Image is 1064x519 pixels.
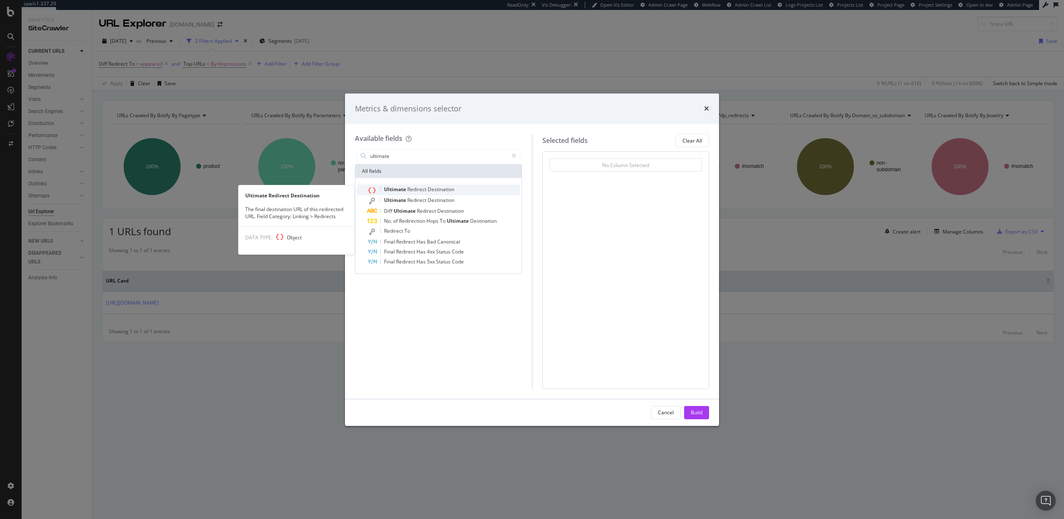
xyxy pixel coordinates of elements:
[396,238,416,245] span: Redirect
[436,248,452,255] span: Status
[682,137,702,144] div: Clear All
[393,217,399,224] span: of
[437,207,464,214] span: Destination
[345,93,719,426] div: modal
[417,207,437,214] span: Redirect
[470,217,497,224] span: Destination
[355,134,402,143] div: Available fields
[384,197,407,204] span: Ultimate
[427,258,436,265] span: 5xx
[602,162,649,169] div: No Column Selected
[416,238,427,245] span: Has
[384,248,396,255] span: Final
[407,186,428,193] span: Redirect
[452,248,464,255] span: Code
[355,103,461,114] div: Metrics & dimensions selector
[404,227,410,234] span: To
[416,248,427,255] span: Has
[384,217,393,224] span: No.
[436,258,452,265] span: Status
[427,238,437,245] span: Bad
[452,258,464,265] span: Code
[440,217,447,224] span: To
[1036,491,1056,511] div: Open Intercom Messenger
[427,248,436,255] span: 4xx
[396,248,416,255] span: Redirect
[428,186,454,193] span: Destination
[384,238,396,245] span: Final
[704,103,709,114] div: times
[384,186,407,193] span: Ultimate
[355,165,522,178] div: All fields
[684,406,709,419] button: Build
[426,217,440,224] span: Hops
[428,197,454,204] span: Destination
[447,217,470,224] span: Ultimate
[437,238,460,245] span: Canonical
[384,258,396,265] span: Final
[675,134,709,147] button: Clear All
[396,258,416,265] span: Redirect
[658,409,674,416] div: Cancel
[239,192,354,199] div: Ultimate Redirect Destination
[542,136,588,145] div: Selected fields
[691,409,702,416] div: Build
[384,207,394,214] span: Diff
[399,217,426,224] span: Redirection
[651,406,681,419] button: Cancel
[407,197,428,204] span: Redirect
[416,258,427,265] span: Has
[239,206,354,220] div: The final destination URL of this redirected URL. Field Category: Linking > Redirects
[384,227,404,234] span: Redirect
[369,150,508,162] input: Search by field name
[394,207,417,214] span: Ultimate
